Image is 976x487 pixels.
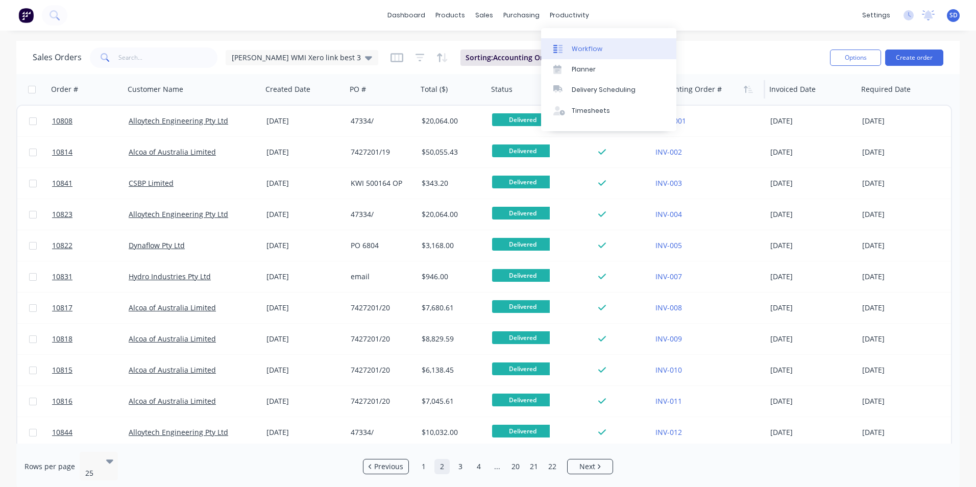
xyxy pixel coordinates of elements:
[129,116,228,126] a: Alloytech Engineering Pty Ltd
[266,365,343,375] div: [DATE]
[492,176,553,188] span: Delivered
[129,303,216,312] a: Alcoa of Australia Limited
[422,272,481,282] div: $946.00
[770,209,854,220] div: [DATE]
[770,365,854,375] div: [DATE]
[416,459,431,474] a: Page 1
[52,417,129,448] a: 10844
[862,396,943,406] div: [DATE]
[52,137,129,167] a: 10814
[266,209,343,220] div: [DATE]
[572,44,602,54] div: Workflow
[52,365,72,375] span: 10815
[885,50,943,66] button: Create order
[266,334,343,344] div: [DATE]
[266,116,343,126] div: [DATE]
[129,272,211,281] a: Hydro Industries Pty Ltd
[770,303,854,313] div: [DATE]
[460,50,580,66] button: Sorting:Accounting Order #
[541,101,676,121] a: Timesheets
[266,240,343,251] div: [DATE]
[129,178,174,188] a: CSBP Limited
[52,106,129,136] a: 10808
[52,209,72,220] span: 10823
[545,8,594,23] div: productivity
[949,11,958,20] span: SD
[351,396,410,406] div: 7427201/20
[498,8,545,23] div: purchasing
[490,459,505,474] a: Jump forward
[422,303,481,313] div: $7,680.61
[52,396,72,406] span: 10816
[266,272,343,282] div: [DATE]
[862,303,943,313] div: [DATE]
[232,52,361,63] span: [PERSON_NAME] WMI Xero link best 3
[351,334,410,344] div: 7427201/20
[351,303,410,313] div: 7427201/20
[453,459,468,474] a: Page 3
[572,106,610,115] div: Timesheets
[430,8,470,23] div: products
[492,113,553,126] span: Delivered
[492,425,553,437] span: Delivered
[52,199,129,230] a: 10823
[492,394,553,406] span: Delivered
[129,427,228,437] a: Alloytech Engineering Pty Ltd
[52,272,72,282] span: 10831
[541,38,676,59] a: Workflow
[862,272,943,282] div: [DATE]
[52,427,72,437] span: 10844
[541,59,676,80] a: Planner
[422,147,481,157] div: $50,055.43
[129,334,216,344] a: Alcoa of Australia Limited
[770,116,854,126] div: [DATE]
[862,209,943,220] div: [DATE]
[655,209,682,219] a: INV-004
[52,147,72,157] span: 10814
[770,240,854,251] div: [DATE]
[52,116,72,126] span: 10808
[568,461,613,472] a: Next page
[655,303,682,312] a: INV-008
[52,261,129,292] a: 10831
[492,207,553,220] span: Delivered
[351,272,410,282] div: email
[655,240,682,250] a: INV-005
[422,334,481,344] div: $8,829.59
[857,8,895,23] div: settings
[491,84,513,94] div: Status
[266,147,343,157] div: [DATE]
[129,147,216,157] a: Alcoa of Australia Limited
[350,84,366,94] div: PO #
[471,459,486,474] a: Page 4
[52,334,72,344] span: 10818
[526,459,542,474] a: Page 21
[655,272,682,281] a: INV-007
[374,461,403,472] span: Previous
[492,300,553,313] span: Delivered
[25,461,75,472] span: Rows per page
[545,459,560,474] a: Page 22
[861,84,911,94] div: Required Date
[351,209,410,220] div: 47334/
[470,8,498,23] div: sales
[862,240,943,251] div: [DATE]
[18,8,34,23] img: Factory
[579,461,595,472] span: Next
[508,459,523,474] a: Page 20
[129,365,216,375] a: Alcoa of Australia Limited
[382,8,430,23] a: dashboard
[770,334,854,344] div: [DATE]
[862,178,943,188] div: [DATE]
[434,459,450,474] a: Page 2 is your current page
[351,116,410,126] div: 47334/
[421,84,448,94] div: Total ($)
[655,365,682,375] a: INV-010
[51,84,78,94] div: Order #
[351,427,410,437] div: 47334/
[52,324,129,354] a: 10818
[52,168,129,199] a: 10841
[655,334,682,344] a: INV-009
[862,365,943,375] div: [DATE]
[129,396,216,406] a: Alcoa of Australia Limited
